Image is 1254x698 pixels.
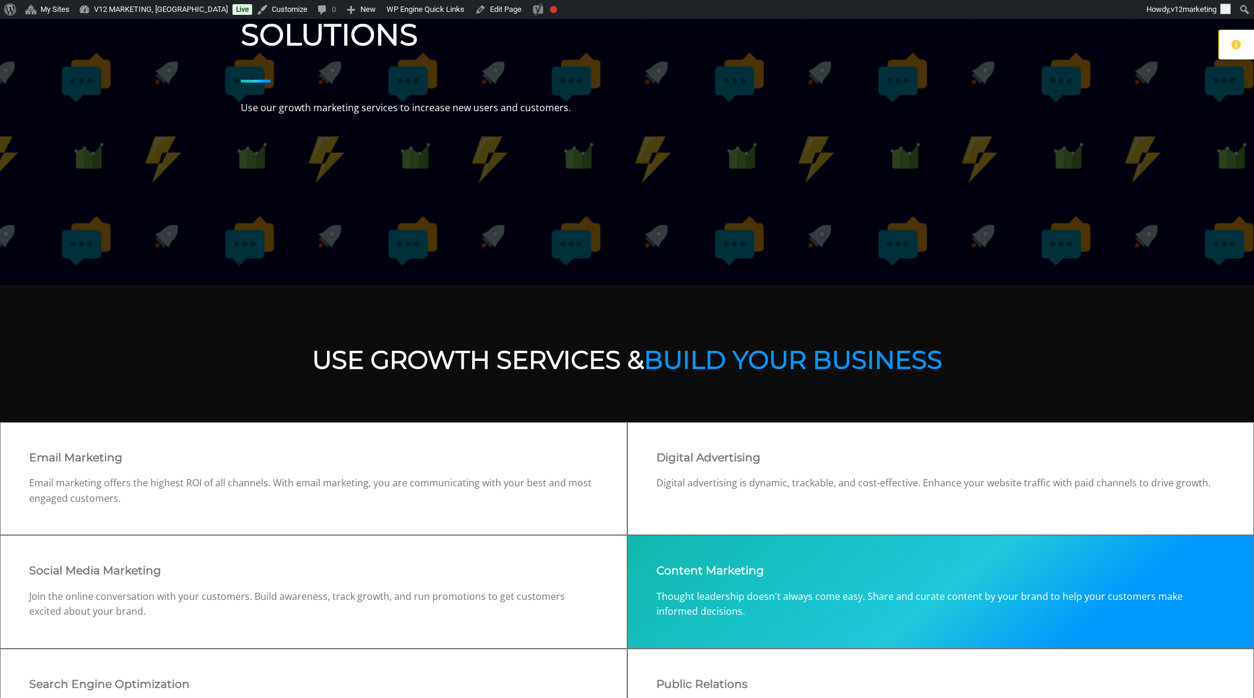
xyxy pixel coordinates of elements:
span: Build Your Business [644,344,942,375]
div: Focus keyphrase not set [550,6,557,13]
h3: Content Marketing [656,564,1225,577]
p: Email marketing offers the highest ROI of all channels. With email marketing, you are communicati... [29,476,598,506]
h3: Search Engine Optimization [29,678,598,691]
p: Thought leadership doesn't always come easy. Share and curate content by your brand to help your ... [656,589,1225,620]
h3: Social Media Marketing [29,564,598,577]
iframe: Chat Widget [1195,641,1254,698]
h3: Email Marketing [29,451,598,464]
p: Digital advertising is dynamic, trackable, and cost-effective. Enhance your website traffic with ... [656,476,1225,491]
h3: Digital Advertising [656,451,1225,464]
p: Use our growth marketing services to increase new users and customers. [241,100,598,116]
p: Join the online conversation with your customers. Build awareness, track growth, and run promotio... [29,589,598,620]
h3: Public Relations [656,678,1225,691]
span: v12marketing [1171,5,1217,14]
a: Live [232,4,252,15]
